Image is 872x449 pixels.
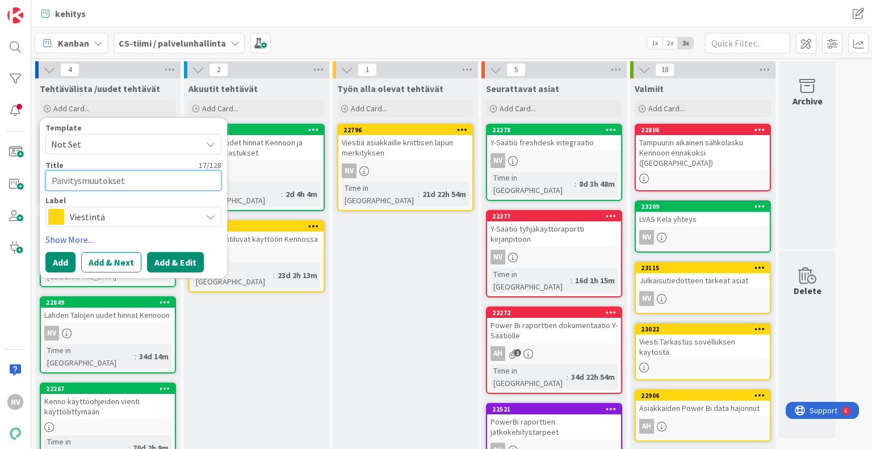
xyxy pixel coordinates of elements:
[487,125,621,150] div: 22278Y-Säätiö freshdesk integraatio
[41,384,175,419] div: 22267Kenno käyttöohjeiden vienti käyttöliittymään
[636,324,770,359] div: 23022Viesti Tarkastus sovelluksen käytöstä
[81,252,141,272] button: Add & Next
[40,296,176,374] a: 22849Lahden Talojen uudet hinnat KennoonNVTime in [GEOGRAPHIC_DATA]:34d 14m
[7,426,23,442] img: avatar
[492,405,621,413] div: 22521
[487,153,621,168] div: NV
[135,350,136,363] span: :
[283,188,320,200] div: 2d 4h 4m
[639,419,654,434] div: AH
[486,210,622,297] a: 22277Y-Säätiö tyhjäkäyttöraportti kirjanpitoonNVTime in [GEOGRAPHIC_DATA]:16d 1h 15m
[636,202,770,212] div: 23209
[486,83,559,94] span: Seurattavat asiat
[337,83,443,94] span: Työn alla olevat tehtävät
[639,230,654,245] div: NV
[337,124,473,211] a: 22796Viestiä asiakkaille kriittisen lapun merkityksenNVTime in [GEOGRAPHIC_DATA]:21d 22h 54m
[338,125,472,160] div: 22796Viestiä asiakkaille kriittisen lapun merkityksen
[195,126,324,134] div: 23473
[487,211,621,246] div: 22277Y-Säätiö tyhjäkäyttöraportti kirjanpitoon
[45,124,82,132] span: Template
[41,308,175,322] div: Lahden Talojen uudet hinnat Kennoon
[635,323,771,380] a: 23022Viesti Tarkastus sovelluksen käytöstä
[576,178,618,190] div: 8d 3h 48m
[635,262,771,314] a: 23115Julkaisutiedotteen tärkeät asiatNV
[486,307,622,394] a: 22272Power Bi raporttien dokumentaatio Y-SäätiölleAHTime in [GEOGRAPHIC_DATA]:34d 22h 54m
[193,263,273,288] div: Time in [GEOGRAPHIC_DATA]
[190,135,324,160] div: Y-säätiö uudet hinnat Kennoon ja hinnantarkastukset
[41,394,175,419] div: Kenno käyttöohjeiden vienti käyttöliittymään
[44,344,135,369] div: Time in [GEOGRAPHIC_DATA]
[636,291,770,306] div: NV
[41,326,175,341] div: NV
[195,223,324,230] div: 23041
[190,221,324,232] div: 23041
[67,160,221,170] div: 17 / 128
[45,252,76,272] button: Add
[794,284,821,297] div: Delete
[45,170,221,191] textarea: Päivitysmuutokset
[40,83,160,94] span: Tehtävälista /uudet tehtävät
[202,103,238,114] span: Add Card...
[41,297,175,308] div: 22849
[41,297,175,322] div: 22849Lahden Talojen uudet hinnat Kennoon
[491,153,505,168] div: NV
[45,196,66,204] span: Label
[7,7,23,23] img: Visit kanbanzone.com
[636,401,770,416] div: Asiakkaiden Power Bi data hajonnut
[641,264,770,272] div: 23115
[190,125,324,135] div: 23473
[492,309,621,317] div: 22272
[639,291,654,306] div: NV
[647,37,663,49] span: 1x
[190,221,324,246] div: 23041Markkinointiluvat käyttöön Kennossa
[641,392,770,400] div: 22906
[635,389,771,442] a: 22906Asiakkaiden Power Bi data hajonnutAH
[338,163,472,178] div: NV
[190,163,324,178] div: NV
[641,126,770,134] div: 22806
[636,202,770,226] div: 23209LVAS Kela yhteys
[641,203,770,211] div: 23209
[136,350,171,363] div: 34d 14m
[55,7,86,20] span: kehitys
[420,188,469,200] div: 21d 22h 54m
[636,263,770,288] div: 23115Julkaisutiedotteen tärkeät asiat
[635,200,771,253] a: 23209LVAS Kela yhteysNV
[281,188,283,200] span: :
[568,371,618,383] div: 34d 22h 54m
[636,125,770,135] div: 22806
[58,36,89,50] span: Kanban
[641,325,770,333] div: 23022
[514,349,521,356] span: 1
[487,414,621,439] div: PowerBi raporttien jatkokehitystarpeet
[636,263,770,273] div: 23115
[655,63,674,77] span: 18
[273,269,275,282] span: :
[487,308,621,318] div: 22272
[190,125,324,160] div: 23473Y-säätiö uudet hinnat Kennoon ja hinnantarkastukset
[53,103,90,114] span: Add Card...
[500,103,536,114] span: Add Card...
[492,212,621,220] div: 22277
[571,274,572,287] span: :
[635,83,664,94] span: Valmiit
[487,308,621,343] div: 22272Power Bi raporttien dokumentaatio Y-Säätiölle
[487,346,621,361] div: AH
[487,404,621,439] div: 22521PowerBi raporttien jatkokehitystarpeet
[188,83,258,94] span: Akuutit tehtävät
[636,230,770,245] div: NV
[70,209,196,225] span: Viestintä
[487,135,621,150] div: Y-Säätiö freshdesk integraatio
[51,137,193,152] span: Not Set
[648,103,685,114] span: Add Card...
[636,273,770,288] div: Julkaisutiedotteen tärkeät asiat
[635,124,771,191] a: 22806Tampuurin aikainen sähkölasku Kennoon ennakoksi ([GEOGRAPHIC_DATA])
[45,233,221,246] a: Show More...
[663,37,678,49] span: 2x
[46,299,175,307] div: 22849
[59,5,62,14] div: 6
[275,269,320,282] div: 23d 2h 13m
[342,163,357,178] div: NV
[492,126,621,134] div: 22278
[147,252,204,272] button: Add & Edit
